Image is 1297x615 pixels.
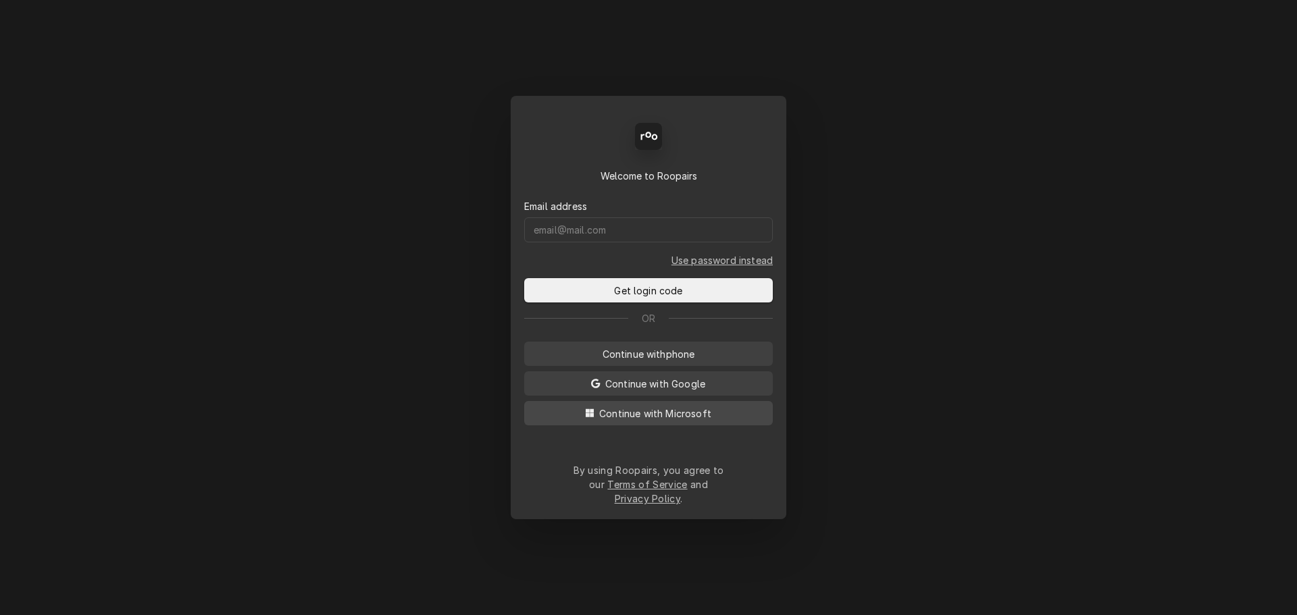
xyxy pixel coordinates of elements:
[607,479,687,490] a: Terms of Service
[596,406,714,421] span: Continue with Microsoft
[524,371,773,396] button: Continue with Google
[524,199,587,213] label: Email address
[524,311,773,325] div: Or
[573,463,724,506] div: By using Roopairs, you agree to our and .
[524,401,773,425] button: Continue with Microsoft
[524,217,773,242] input: email@mail.com
[603,377,708,391] span: Continue with Google
[600,347,698,361] span: Continue with phone
[524,342,773,366] button: Continue withphone
[615,493,680,504] a: Privacy Policy
[524,169,773,183] div: Welcome to Roopairs
[611,284,685,298] span: Get login code
[671,253,773,267] a: Go to Email and password form
[524,278,773,302] button: Get login code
